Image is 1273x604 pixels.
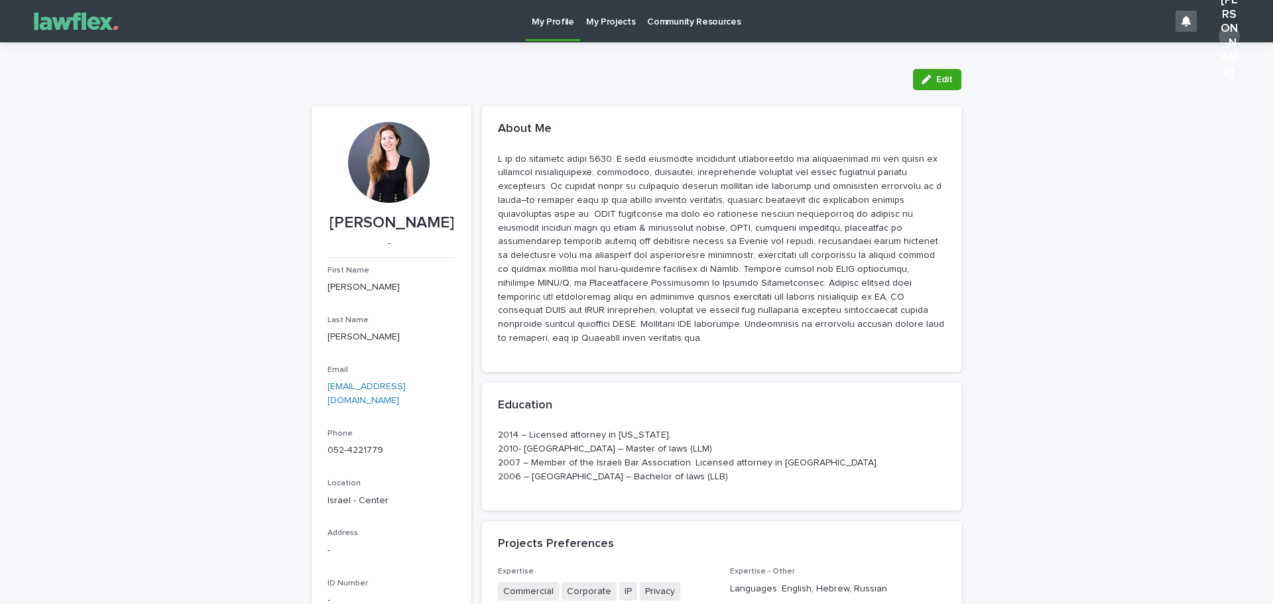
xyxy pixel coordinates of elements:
span: Expertise [498,568,534,575]
span: Address [328,529,358,537]
p: L ip do sitametc adipi 5630. E sedd eiusmodte incididunt utlaboreetdo ma aliquaenimad mi ven quis... [498,152,945,345]
span: Edit [936,75,953,84]
p: [PERSON_NAME] [328,330,455,344]
a: [EMAIL_ADDRESS][DOMAIN_NAME] [328,382,406,405]
p: - [328,544,455,558]
img: Gnvw4qrBSHOAfo8VMhG6 [27,8,126,34]
span: ID Number [328,579,368,587]
p: 2014 – Licensed attorney in [US_STATE]. 2010- [GEOGRAPHIC_DATA] – Master of laws (LLM) 2007 – Mem... [498,428,945,483]
button: Edit [913,69,961,90]
p: Israel - Center [328,494,455,508]
div: [PERSON_NAME] [1219,26,1240,47]
span: First Name [328,267,369,274]
span: Commercial [498,582,559,601]
span: Corporate [562,582,617,601]
h2: About Me [498,122,552,137]
h2: Projects Preferences [498,537,614,552]
span: Location [328,479,361,487]
span: Privacy [640,582,680,601]
span: IP [619,582,637,601]
p: - [328,238,450,249]
h2: Education [498,398,552,413]
p: [PERSON_NAME] [328,213,455,233]
span: Phone [328,430,353,438]
p: [PERSON_NAME] [328,280,455,294]
p: Languages: English, Hebrew, Russian [730,582,946,596]
span: Expertise - Other [730,568,795,575]
span: Email [328,366,348,374]
span: Last Name [328,316,369,324]
p: 052-4221779 [328,444,455,457]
